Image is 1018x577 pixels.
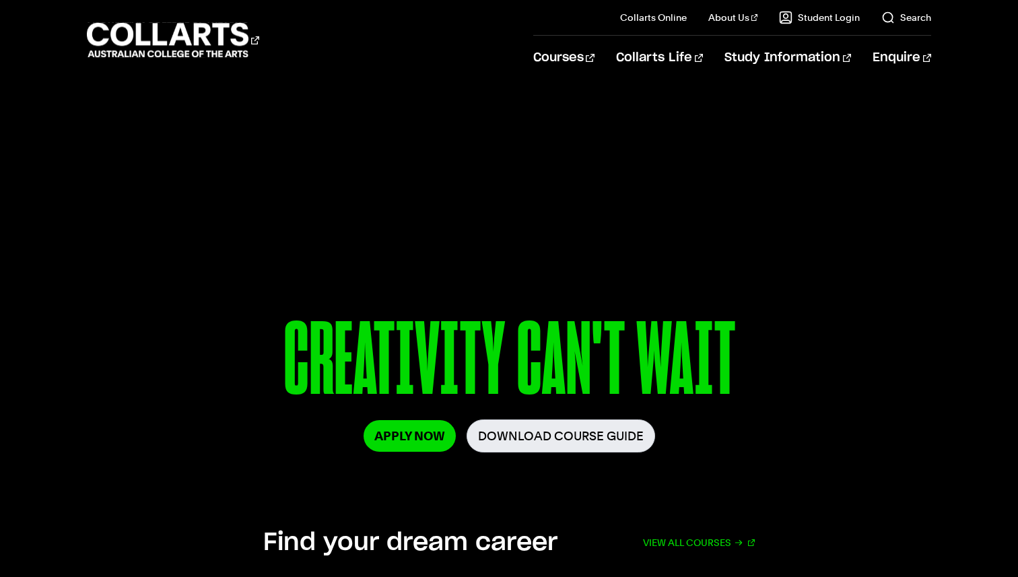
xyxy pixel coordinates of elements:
a: Collarts Online [620,11,687,24]
a: Collarts Life [616,36,703,80]
a: Enquire [873,36,931,80]
h2: Find your dream career [263,528,557,557]
a: Study Information [724,36,851,80]
a: Courses [533,36,595,80]
a: Download Course Guide [467,419,655,452]
a: Apply Now [364,420,456,452]
a: Student Login [779,11,860,24]
a: Search [881,11,931,24]
a: About Us [708,11,758,24]
div: Go to homepage [87,21,259,59]
p: CREATIVITY CAN'T WAIT [111,308,908,419]
a: View all courses [643,528,755,557]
